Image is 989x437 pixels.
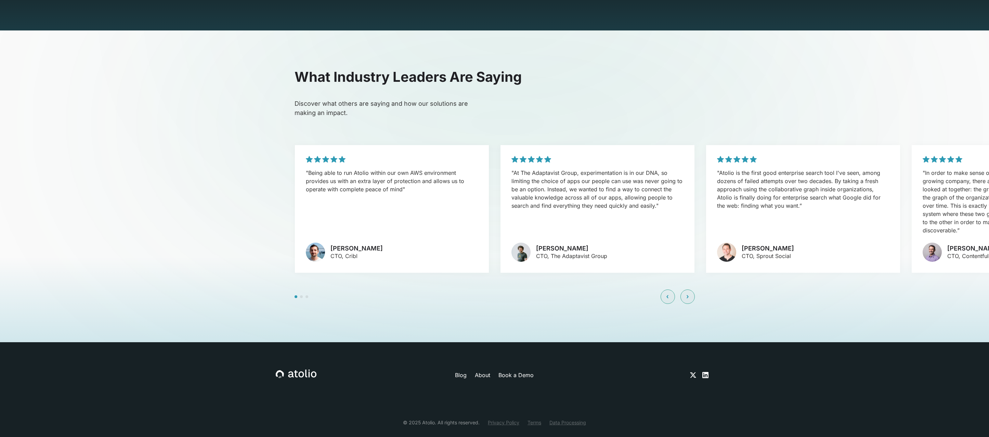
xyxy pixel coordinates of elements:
p: CTO, The Adaptavist Group [536,252,607,260]
p: Discover what others are saying and how our solutions are making an impact. [295,99,478,117]
p: CTO, Cribl [330,252,383,260]
h3: [PERSON_NAME] [742,245,794,252]
h3: [PERSON_NAME] [536,245,607,252]
p: "Atolio is the first good enterprise search tool I've seen, among dozens of failed attempts over ... [717,169,889,210]
a: About [475,371,490,379]
a: Book a Demo [498,371,534,379]
img: avatar [923,243,942,262]
p: "Being able to run Atolio within our own AWS environment provides us with an extra layer of prote... [306,169,478,193]
p: "At The Adaptavist Group, experimentation is in our DNA, so limiting the choice of apps our peopl... [511,169,684,210]
h3: [PERSON_NAME] [330,245,383,252]
img: avatar [306,243,325,262]
a: Data Processing [549,419,586,426]
h2: What Industry Leaders Are Saying [295,69,695,85]
img: avatar [717,243,736,262]
a: Blog [455,371,467,379]
div: © 2025 Atolio. All rights reserved. [403,419,480,426]
p: CTO, Sprout Social [742,252,794,260]
img: avatar [511,243,531,262]
a: Terms [528,419,541,426]
a: Privacy Policy [488,419,519,426]
iframe: Chat Widget [955,404,989,437]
